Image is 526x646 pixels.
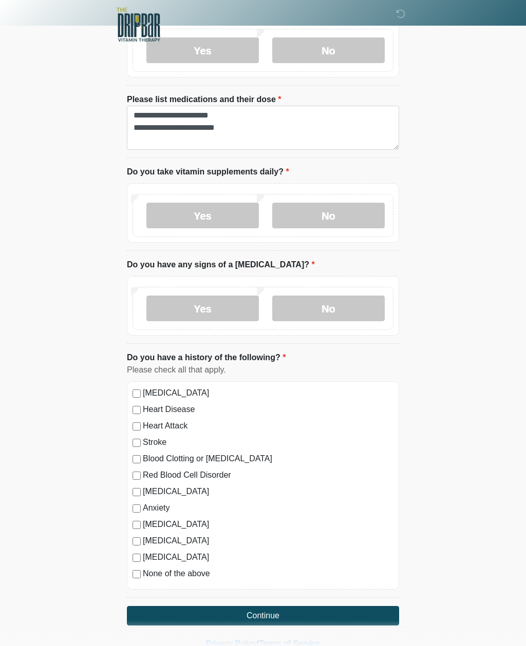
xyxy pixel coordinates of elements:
label: Anxiety [143,502,393,514]
label: Heart Disease [143,403,393,416]
label: Yes [146,203,259,228]
div: Please check all that apply. [127,364,399,376]
input: [MEDICAL_DATA] [133,488,141,496]
label: [MEDICAL_DATA] [143,535,393,547]
input: Anxiety [133,504,141,513]
label: [MEDICAL_DATA] [143,485,393,498]
input: Heart Disease [133,406,141,414]
input: [MEDICAL_DATA] [133,537,141,545]
input: [MEDICAL_DATA] [133,389,141,398]
input: Blood Clotting or [MEDICAL_DATA] [133,455,141,463]
button: Continue [127,606,399,625]
label: Do you have any signs of a [MEDICAL_DATA]? [127,259,315,271]
label: Heart Attack [143,420,393,432]
input: [MEDICAL_DATA] [133,554,141,562]
input: Red Blood Cell Disorder [133,472,141,480]
label: Do you take vitamin supplements daily? [127,166,289,178]
input: None of the above [133,570,141,578]
input: Heart Attack [133,422,141,430]
label: [MEDICAL_DATA] [143,387,393,399]
label: Red Blood Cell Disorder [143,469,393,481]
img: The DRIPBaR - Alamo Ranch SATX Logo [117,8,160,42]
input: [MEDICAL_DATA] [133,521,141,529]
label: No [272,37,385,63]
label: Blood Clotting or [MEDICAL_DATA] [143,453,393,465]
label: No [272,203,385,228]
label: Yes [146,296,259,321]
label: None of the above [143,567,393,580]
label: Please list medications and their dose [127,93,281,106]
input: Stroke [133,439,141,447]
label: Stroke [143,436,393,448]
label: [MEDICAL_DATA] [143,551,393,563]
label: Yes [146,37,259,63]
label: [MEDICAL_DATA] [143,518,393,531]
label: No [272,296,385,321]
label: Do you have a history of the following? [127,351,286,364]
